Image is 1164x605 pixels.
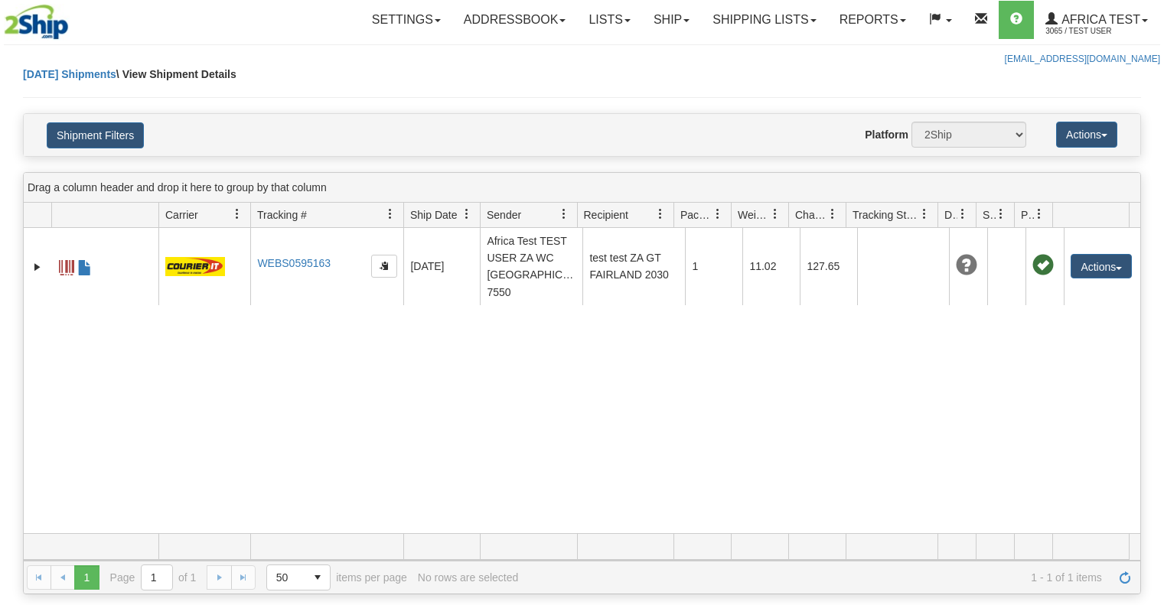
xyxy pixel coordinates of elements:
[820,201,846,227] a: Charge filter column settings
[23,68,116,80] a: [DATE] Shipments
[224,201,250,227] a: Carrier filter column settings
[454,201,480,227] a: Ship Date filter column settings
[24,173,1140,203] div: grid grouping header
[853,207,919,223] span: Tracking Status
[59,253,74,278] a: Label
[418,571,519,584] div: No rows are selected
[1045,24,1160,39] span: 3065 / TEST USER
[865,127,908,142] label: Platform
[950,201,976,227] a: Delivery Status filter column settings
[165,257,225,276] img: 182 - CourierIT
[116,68,236,80] span: \ View Shipment Details
[305,565,330,590] span: select
[800,228,857,305] td: 127.65
[1071,254,1132,278] button: Actions
[1021,207,1034,223] span: Pickup Status
[584,207,628,223] span: Recipient
[371,255,397,278] button: Copy to clipboard
[410,207,457,223] span: Ship Date
[1026,201,1052,227] a: Pickup Status filter column settings
[377,201,403,227] a: Tracking # filter column settings
[680,207,712,223] span: Packages
[257,257,331,269] a: WEBS0595163
[1056,122,1117,148] button: Actions
[403,228,480,305] td: [DATE]
[266,564,331,590] span: Page sizes drop down
[4,4,70,43] img: logo3065.jpg
[1058,13,1140,26] span: Africa Test
[762,201,788,227] a: Weight filter column settings
[266,564,407,590] span: items per page
[647,201,673,227] a: Recipient filter column settings
[276,570,296,585] span: 50
[988,201,1014,227] a: Shipment Issues filter column settings
[47,122,144,148] button: Shipment Filters
[360,1,452,39] a: Settings
[685,228,742,305] td: 1
[911,201,937,227] a: Tracking Status filter column settings
[110,564,197,590] span: Page of 1
[738,207,770,223] span: Weight
[165,207,198,223] span: Carrier
[1032,255,1054,276] span: Pickup Successfully created
[828,1,918,39] a: Reports
[983,207,996,223] span: Shipment Issues
[742,228,800,305] td: 11.02
[452,1,578,39] a: Addressbook
[487,207,521,223] span: Sender
[74,565,99,590] span: Page 1
[701,1,827,39] a: Shipping lists
[30,259,45,275] a: Expand
[142,565,172,590] input: Page 1
[257,207,307,223] span: Tracking #
[642,1,701,39] a: Ship
[705,201,731,227] a: Packages filter column settings
[77,253,93,278] a: Online Payment Invoice
[795,207,827,223] span: Charge
[956,255,977,276] span: Unknown
[1113,565,1137,590] a: Refresh
[480,228,582,305] td: Africa Test TEST USER ZA WC [GEOGRAPHIC_DATA] 7550
[529,571,1102,584] span: 1 - 1 of 1 items
[577,1,641,39] a: Lists
[944,207,957,223] span: Delivery Status
[582,228,685,305] td: test test ZA GT FAIRLAND 2030
[551,201,577,227] a: Sender filter column settings
[1005,54,1160,64] a: [EMAIL_ADDRESS][DOMAIN_NAME]
[1034,1,1159,39] a: Africa Test 3065 / TEST USER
